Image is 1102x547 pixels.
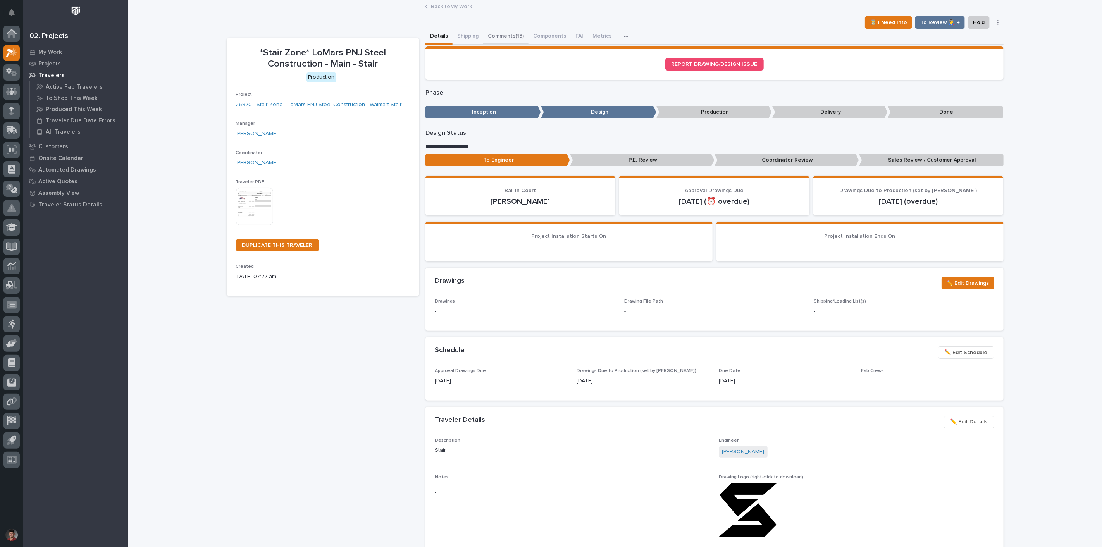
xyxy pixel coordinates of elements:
[23,69,128,81] a: Travelers
[726,243,994,252] p: -
[719,438,739,443] span: Engineer
[865,16,912,29] button: ⏳ I Need Info
[685,188,744,193] span: Approval Drawings Due
[859,154,1004,167] p: Sales Review / Customer Approval
[29,32,68,41] div: 02. Projects
[23,141,128,152] a: Customers
[23,187,128,199] a: Assembly View
[236,180,265,184] span: Traveler PDF
[46,106,102,113] p: Produced This Week
[236,92,252,97] span: Project
[236,273,410,281] p: [DATE] 07:22 am
[541,106,656,119] p: Design
[30,93,128,103] a: To Shop This Week
[772,106,888,119] p: Delivery
[431,2,472,10] a: Back toMy Work
[888,106,1003,119] p: Done
[505,188,536,193] span: Ball In Court
[435,438,460,443] span: Description
[46,84,103,91] p: Active Fab Travelers
[425,154,570,167] p: To Engineer
[435,277,465,286] h2: Drawings
[938,346,994,359] button: ✏️ Edit Schedule
[30,115,128,126] a: Traveler Due Date Errors
[947,279,989,288] span: ✏️ Edit Drawings
[435,197,606,206] p: [PERSON_NAME]
[236,151,263,155] span: Coordinator
[38,155,83,162] p: Onsite Calendar
[529,29,571,45] button: Components
[425,106,541,119] p: Inception
[236,130,278,138] a: [PERSON_NAME]
[719,483,777,537] img: psWE6x0MC_2kFUUeT5Z2QWLmzmbSnzFofV9IrMhD4Eg
[577,368,697,373] span: Drawings Due to Production (set by [PERSON_NAME])
[69,4,83,18] img: Workspace Logo
[38,201,102,208] p: Traveler Status Details
[30,126,128,137] a: All Travelers
[38,190,79,197] p: Assembly View
[23,175,128,187] a: Active Quotes
[715,154,859,167] p: Coordinator Review
[23,46,128,58] a: My Work
[38,178,77,185] p: Active Quotes
[920,18,960,27] span: To Review 👨‍🏭 →
[814,299,866,304] span: Shipping/Loading List(s)
[30,104,128,115] a: Produced This Week
[571,29,588,45] button: FAI
[236,121,255,126] span: Manager
[435,346,465,355] h2: Schedule
[532,234,606,239] span: Project Installation Starts On
[840,188,977,193] span: Drawings Due to Production (set by [PERSON_NAME])
[968,16,990,29] button: Hold
[870,18,907,27] span: ⏳ I Need Info
[435,446,710,454] p: Stair
[861,377,994,385] p: -
[628,197,800,206] p: [DATE] (⏰ overdue)
[973,18,985,27] span: Hold
[719,368,741,373] span: Due Date
[624,299,663,304] span: Drawing File Path
[944,416,994,428] button: ✏️ Edit Details
[236,101,402,109] a: 26820 - Stair Zone - LoMars PNJ Steel Construction - Walmart Stair
[10,9,20,22] div: Notifications
[38,49,62,56] p: My Work
[23,199,128,210] a: Traveler Status Details
[945,348,988,357] span: ✏️ Edit Schedule
[435,368,486,373] span: Approval Drawings Due
[435,489,710,497] p: -
[38,167,96,174] p: Automated Drawings
[435,308,615,316] p: -
[242,243,313,248] span: DUPLICATE THIS TRAVELER
[38,72,65,79] p: Travelers
[624,308,626,316] p: -
[719,377,852,385] p: [DATE]
[38,60,61,67] p: Projects
[236,159,278,167] a: [PERSON_NAME]
[46,129,81,136] p: All Travelers
[46,95,98,102] p: To Shop This Week
[823,197,994,206] p: [DATE] (overdue)
[814,308,994,316] p: -
[425,129,1004,137] p: Design Status
[588,29,616,45] button: Metrics
[435,377,568,385] p: [DATE]
[236,47,410,70] p: *Stair Zone* LoMars PNJ Steel Construction - Main - Stair
[435,475,449,480] span: Notes
[950,417,988,427] span: ✏️ Edit Details
[483,29,529,45] button: Comments (13)
[665,58,764,71] a: REPORT DRAWING/DESIGN ISSUE
[719,475,804,480] span: Drawing Logo (right-click to download)
[425,89,1004,96] p: Phase
[425,29,453,45] button: Details
[38,143,68,150] p: Customers
[825,234,895,239] span: Project Installation Ends On
[23,58,128,69] a: Projects
[435,416,485,425] h2: Traveler Details
[577,377,710,385] p: [DATE]
[46,117,115,124] p: Traveler Due Date Errors
[570,154,715,167] p: P.E. Review
[435,243,703,252] p: -
[656,106,772,119] p: Production
[722,448,765,456] a: [PERSON_NAME]
[453,29,483,45] button: Shipping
